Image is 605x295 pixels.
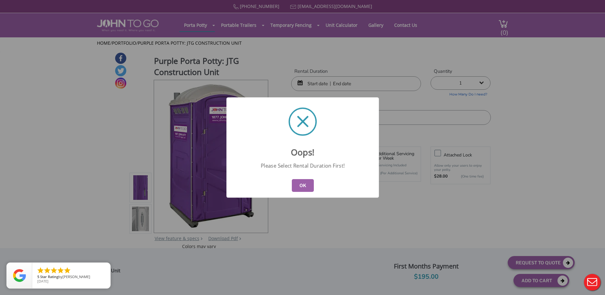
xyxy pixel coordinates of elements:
[37,267,44,274] li: 
[37,274,39,279] span: 5
[43,267,51,274] li: 
[63,267,71,274] li: 
[226,142,379,158] div: Oops!
[291,179,314,192] button: OK
[40,274,58,279] span: Star Rating
[13,269,26,282] img: Review Rating
[579,269,605,295] button: Live Chat
[63,274,90,279] span: [PERSON_NAME]
[37,279,48,284] span: [DATE]
[257,162,348,169] div: Please Select Rental Duration First!
[50,267,58,274] li: 
[37,275,105,279] span: by
[57,267,64,274] li: 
